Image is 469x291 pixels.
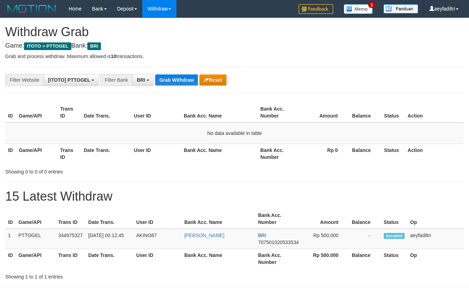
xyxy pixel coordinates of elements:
[134,229,182,249] td: AKINO87
[199,74,226,86] button: Reset
[16,209,56,229] th: Game/API
[81,103,131,122] th: Date Trans.
[5,165,190,175] div: Showing 0 to 0 of 0 entries
[302,209,349,229] th: Amount
[100,74,132,86] div: Filter Bank
[134,249,182,269] th: User ID
[5,3,58,14] img: MOTION_logo.png
[405,144,464,163] th: Action
[181,103,257,122] th: Bank Acc. Name
[56,249,86,269] th: Trans ID
[155,74,198,86] button: Grab Withdraw
[299,4,333,14] img: Feedback.jpg
[349,249,381,269] th: Balance
[56,229,86,249] td: 344975327
[86,249,134,269] th: Date Trans.
[5,144,16,163] th: ID
[381,144,405,163] th: Status
[299,103,348,122] th: Amount
[5,53,464,60] p: Grab and process withdraw. Maximum allowed is transactions.
[87,42,101,50] span: BRI
[257,144,299,163] th: Bank Acc. Number
[137,77,145,83] span: BRI
[5,42,464,49] h4: Game: Bank:
[349,209,381,229] th: Balance
[16,103,57,122] th: Game/API
[5,270,190,280] div: Showing 1 to 1 of 1 entries
[131,144,181,163] th: User ID
[181,144,257,163] th: Bank Acc. Name
[86,209,134,229] th: Date Trans.
[131,103,181,122] th: User ID
[299,144,348,163] th: Rp 0
[5,74,43,86] div: Filter Website
[349,229,381,249] td: -
[257,103,299,122] th: Bank Acc. Number
[407,249,464,269] th: Op
[381,209,407,229] th: Status
[302,229,349,249] td: Rp 500,000
[24,42,71,50] span: ITOTO > PTTOGEL
[5,25,464,39] h1: Withdraw Grab
[383,4,418,14] img: panduan.png
[182,249,255,269] th: Bank Acc. Name
[407,209,464,229] th: Op
[5,189,464,203] h1: 15 Latest Withdraw
[5,209,16,229] th: ID
[5,103,16,122] th: ID
[48,77,90,83] span: [ITOTO] PTTOGEL
[384,233,405,239] span: Accepted
[368,2,375,8] span: 1
[381,103,405,122] th: Status
[81,144,131,163] th: Date Trans.
[16,229,56,249] td: PTTOGEL
[43,74,99,86] button: [ITOTO] PTTOGEL
[348,144,381,163] th: Balance
[184,233,224,238] a: [PERSON_NAME]
[255,249,302,269] th: Bank Acc. Number
[182,209,255,229] th: Bank Acc. Name
[16,144,57,163] th: Game/API
[407,229,464,249] td: aeyfadiltri
[111,54,116,59] strong: 10
[5,249,16,269] th: ID
[348,103,381,122] th: Balance
[255,209,302,229] th: Bank Acc. Number
[56,209,86,229] th: Trans ID
[57,103,81,122] th: Trans ID
[405,103,464,122] th: Action
[5,122,464,144] td: No data available in table
[302,249,349,269] th: Rp 500.000
[5,229,16,249] td: 1
[344,4,373,14] img: Button%20Memo.svg
[381,249,407,269] th: Status
[16,249,56,269] th: Game/API
[258,233,266,238] span: BRI
[86,229,134,249] td: [DATE] 00:12:45
[134,209,182,229] th: User ID
[258,240,299,245] span: Copy 707501020533534 to clipboard
[57,144,81,163] th: Trans ID
[132,74,154,86] button: BRI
